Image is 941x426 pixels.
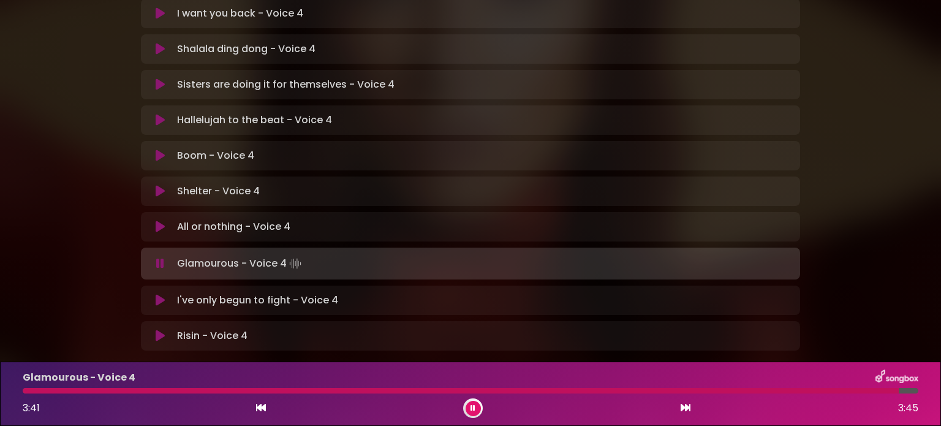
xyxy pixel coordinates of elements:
[23,370,135,385] p: Glamourous - Voice 4
[177,42,316,56] p: Shalala ding dong - Voice 4
[875,370,918,386] img: songbox-logo-white.png
[177,293,338,308] p: I've only begun to fight - Voice 4
[177,184,260,199] p: Shelter - Voice 4
[177,148,254,163] p: Boom - Voice 4
[287,255,304,272] img: waveform4.gif
[177,6,303,21] p: I want you back - Voice 4
[177,77,395,92] p: Sisters are doing it for themselves - Voice 4
[177,113,332,127] p: Hallelujah to the beat - Voice 4
[177,219,290,234] p: All or nothing - Voice 4
[177,255,304,272] p: Glamourous - Voice 4
[177,329,248,343] p: Risin - Voice 4
[23,401,40,415] span: 3:41
[898,401,918,416] span: 3:45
